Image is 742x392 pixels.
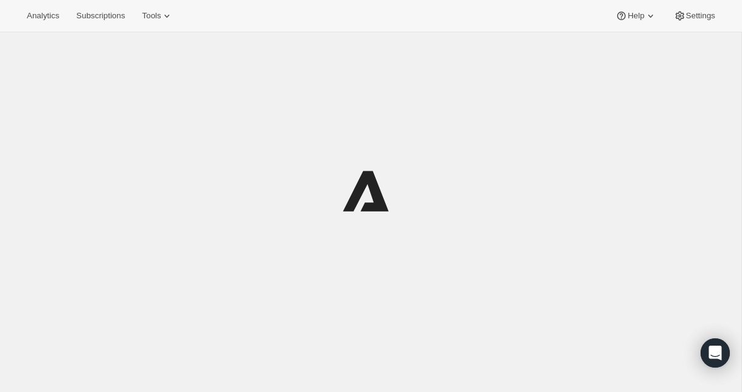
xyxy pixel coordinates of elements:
[686,11,715,21] span: Settings
[701,338,730,368] div: Open Intercom Messenger
[27,11,59,21] span: Analytics
[666,7,723,24] button: Settings
[69,7,132,24] button: Subscriptions
[627,11,644,21] span: Help
[142,11,161,21] span: Tools
[76,11,125,21] span: Subscriptions
[19,7,66,24] button: Analytics
[608,7,663,24] button: Help
[135,7,180,24] button: Tools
